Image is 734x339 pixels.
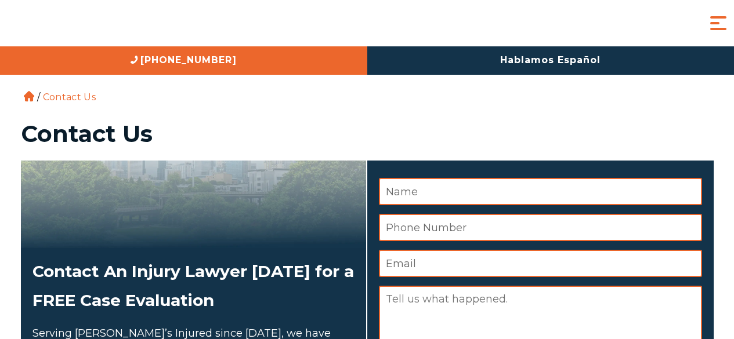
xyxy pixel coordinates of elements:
img: Attorneys [21,161,366,248]
h2: Contact An Injury Lawyer [DATE] for a FREE Case Evaluation [32,257,355,315]
img: Auger & Auger Accident and Injury Lawyers Logo [9,13,148,34]
li: Contact Us [40,92,99,103]
input: Email [379,250,702,277]
button: Menu [707,12,730,35]
input: Phone Number [379,214,702,241]
h1: Contact Us [21,122,714,145]
a: Home [24,91,34,101]
input: Name [379,178,702,205]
